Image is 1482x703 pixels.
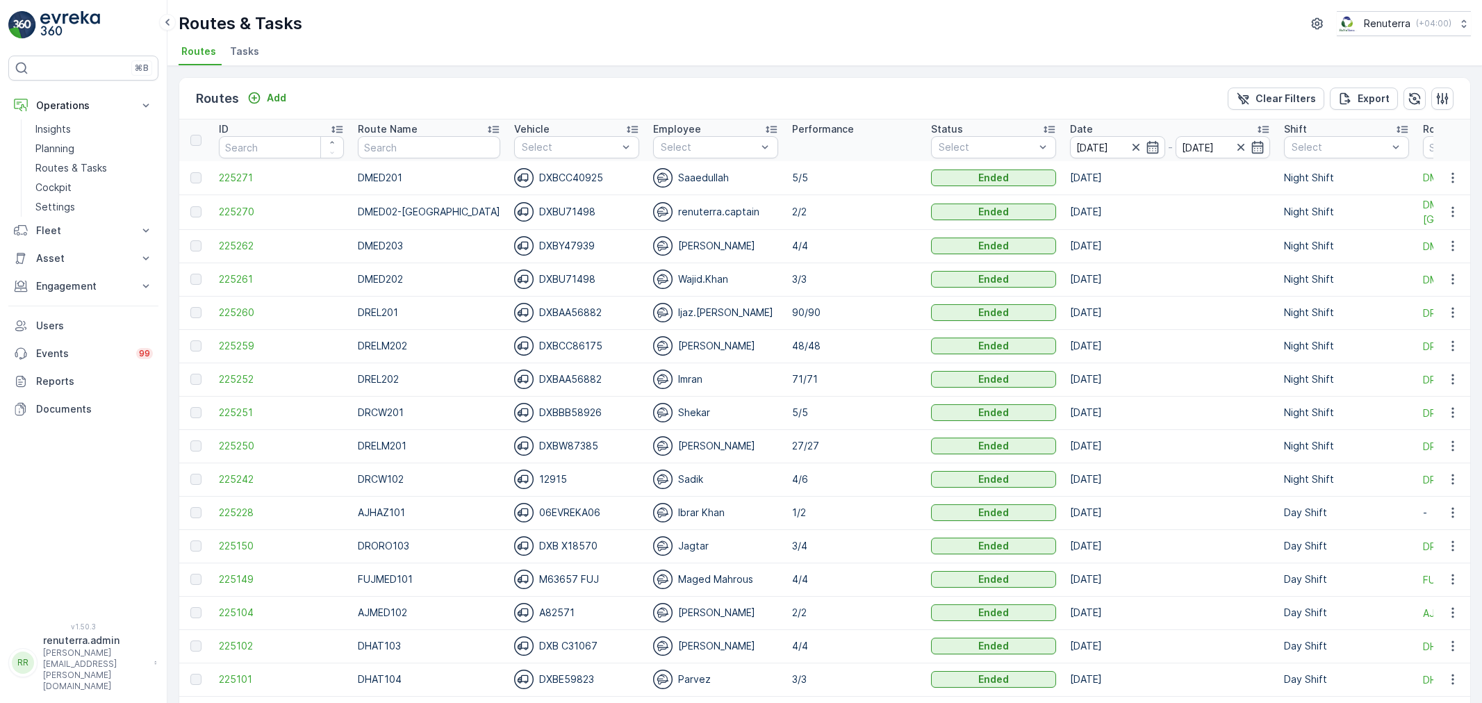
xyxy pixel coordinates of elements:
[792,171,917,185] p: 5/5
[43,647,147,692] p: [PERSON_NAME][EMAIL_ADDRESS][PERSON_NAME][DOMAIN_NAME]
[190,674,201,685] div: Toggle Row Selected
[514,503,639,522] div: 06EVREKA06
[358,406,500,420] p: DRCW201
[190,607,201,618] div: Toggle Row Selected
[792,339,917,353] p: 48/48
[219,272,344,286] a: 225261
[653,436,673,456] img: svg%3e
[358,439,500,453] p: DRELM201
[1292,140,1388,154] p: Select
[978,606,1009,620] p: Ended
[978,205,1009,219] p: Ended
[931,571,1056,588] button: Ended
[653,536,778,556] div: Jagtar
[358,272,500,286] p: DMED202
[931,638,1056,654] button: Ended
[931,169,1056,186] button: Ended
[931,471,1056,488] button: Ended
[1284,506,1409,520] p: Day Shift
[514,303,639,322] div: DXBAA56882
[653,403,778,422] div: Shekar
[514,303,534,322] img: svg%3e
[931,338,1056,354] button: Ended
[190,374,201,385] div: Toggle Row Selected
[931,371,1056,388] button: Ended
[1284,372,1409,386] p: Night Shift
[1423,122,1475,136] p: Route Plan
[1284,672,1409,686] p: Day Shift
[358,506,500,520] p: AJHAZ101
[219,406,344,420] a: 225251
[139,348,150,359] p: 99
[358,136,500,158] input: Search
[190,407,201,418] div: Toggle Row Selected
[135,63,149,74] p: ⌘B
[190,474,201,485] div: Toggle Row Selected
[358,372,500,386] p: DREL202
[792,372,917,386] p: 71/71
[30,139,158,158] a: Planning
[190,307,201,318] div: Toggle Row Selected
[931,271,1056,288] button: Ended
[36,224,131,238] p: Fleet
[8,272,158,300] button: Engagement
[1063,429,1277,463] td: [DATE]
[1284,171,1409,185] p: Night Shift
[8,634,158,692] button: RRrenuterra.admin[PERSON_NAME][EMAIL_ADDRESS][PERSON_NAME][DOMAIN_NAME]
[219,339,344,353] a: 225259
[514,236,639,256] div: DXBY47939
[931,671,1056,688] button: Ended
[514,168,534,188] img: svg%3e
[242,90,292,106] button: Add
[978,339,1009,353] p: Ended
[931,538,1056,554] button: Ended
[653,236,673,256] img: svg%3e
[792,539,917,553] p: 3/4
[792,239,917,253] p: 4/4
[1284,406,1409,420] p: Night Shift
[978,272,1009,286] p: Ended
[219,606,344,620] a: 225104
[190,440,201,452] div: Toggle Row Selected
[40,11,100,39] img: logo_light-DOdMpM7g.png
[219,136,344,158] input: Search
[1284,122,1307,136] p: Shift
[219,239,344,253] a: 225262
[30,158,158,178] a: Routes & Tasks
[190,640,201,652] div: Toggle Row Selected
[792,439,917,453] p: 27/27
[196,89,239,108] p: Routes
[219,539,344,553] span: 225150
[179,13,302,35] p: Routes & Tasks
[190,240,201,251] div: Toggle Row Selected
[1063,629,1277,663] td: [DATE]
[514,336,639,356] div: DXBCC86175
[514,570,534,589] img: svg%3e
[1063,263,1277,296] td: [DATE]
[358,339,500,353] p: DRELM202
[1330,88,1398,110] button: Export
[358,239,500,253] p: DMED203
[36,99,131,113] p: Operations
[514,536,639,556] div: DXB X18570
[1284,639,1409,653] p: Day Shift
[1284,272,1409,286] p: Night Shift
[978,171,1009,185] p: Ended
[1284,306,1409,320] p: Night Shift
[653,303,673,322] img: svg%3e
[514,570,639,589] div: M63657 FUJ
[653,470,778,489] div: Sadik
[36,374,153,388] p: Reports
[514,436,534,456] img: svg%3e
[661,140,757,154] p: Select
[219,439,344,453] a: 225250
[8,92,158,119] button: Operations
[653,202,778,222] div: renuterra.captain
[1337,11,1471,36] button: Renuterra(+04:00)
[219,171,344,185] a: 225271
[181,44,216,58] span: Routes
[358,205,500,219] p: DMED02-[GEOGRAPHIC_DATA]
[653,570,673,589] img: svg%3e
[931,204,1056,220] button: Ended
